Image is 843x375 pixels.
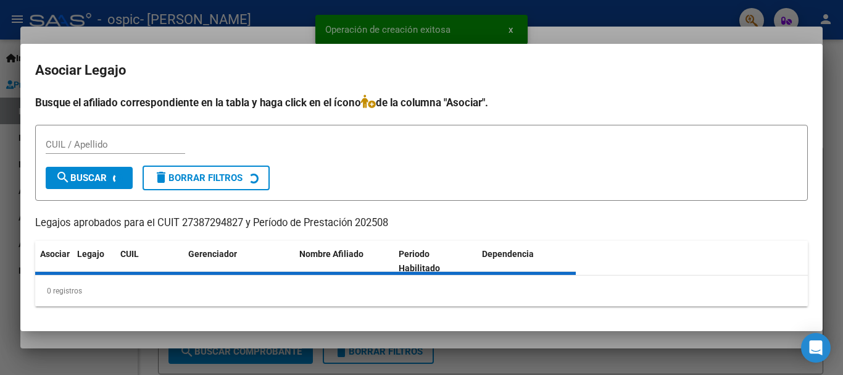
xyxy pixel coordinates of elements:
datatable-header-cell: Dependencia [477,241,576,282]
button: Buscar [46,167,133,189]
mat-icon: search [56,170,70,185]
span: Legajo [77,249,104,259]
datatable-header-cell: Periodo Habilitado [394,241,477,282]
span: Dependencia [482,249,534,259]
span: Borrar Filtros [154,172,243,183]
datatable-header-cell: CUIL [115,241,183,282]
datatable-header-cell: Gerenciador [183,241,294,282]
datatable-header-cell: Asociar [35,241,72,282]
span: CUIL [120,249,139,259]
datatable-header-cell: Nombre Afiliado [294,241,394,282]
div: 0 registros [35,276,808,306]
h2: Asociar Legajo [35,59,808,82]
span: Gerenciador [188,249,237,259]
span: Asociar [40,249,70,259]
datatable-header-cell: Legajo [72,241,115,282]
span: Nombre Afiliado [299,249,363,259]
span: Buscar [56,172,107,183]
p: Legajos aprobados para el CUIT 27387294827 y Período de Prestación 202508 [35,216,808,231]
span: Periodo Habilitado [399,249,440,273]
button: Borrar Filtros [143,166,270,190]
mat-icon: delete [154,170,168,185]
h4: Busque el afiliado correspondiente en la tabla y haga click en el ícono de la columna "Asociar". [35,95,808,111]
div: Open Intercom Messenger [801,333,831,363]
